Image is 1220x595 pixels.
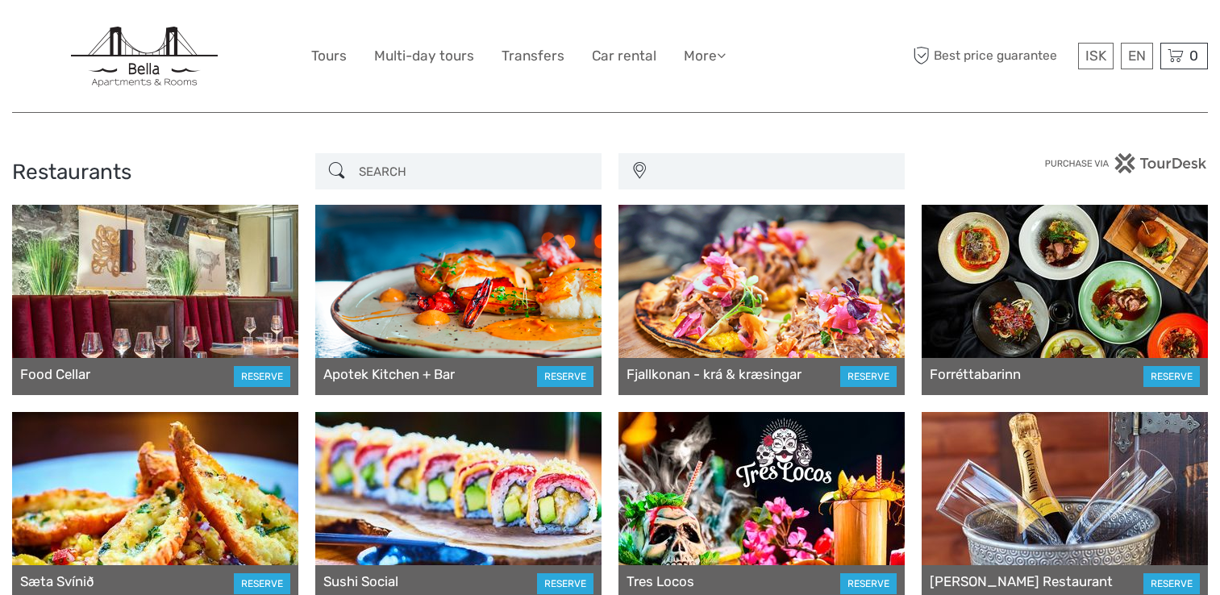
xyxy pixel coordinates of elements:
img: PurchaseViaTourDesk.png [1044,153,1208,173]
a: Sæta Svínið [20,573,94,589]
a: RESERVE [537,366,593,387]
a: Forréttabarinn [930,366,1021,382]
a: Sushi Social [323,573,398,589]
a: Multi-day tours [374,44,474,68]
a: RESERVE [537,573,593,594]
a: RESERVE [1143,573,1200,594]
a: RESERVE [840,366,897,387]
a: Transfers [502,44,564,68]
a: Food Cellar [20,366,90,382]
a: RESERVE [234,573,290,594]
a: [PERSON_NAME] Restaurant [930,573,1113,589]
a: RESERVE [234,366,290,387]
span: 0 [1187,48,1201,64]
a: Fjallkonan - krá & kræsingar [627,366,802,382]
h2: Restaurants [12,160,298,185]
img: 889-45602c67-b088-4965-b090-a2a0f7100aa0_logo_big.jpg [69,24,219,89]
div: EN [1121,43,1153,69]
span: ISK [1085,48,1106,64]
a: RESERVE [840,573,897,594]
a: Car rental [592,44,656,68]
a: Tours [311,44,347,68]
input: SEARCH [352,157,593,185]
a: Tres Locos [627,573,694,589]
a: Apotek Kitchen + Bar [323,366,455,382]
span: Best price guarantee [909,43,1074,69]
a: More [684,44,726,68]
a: RESERVE [1143,366,1200,387]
